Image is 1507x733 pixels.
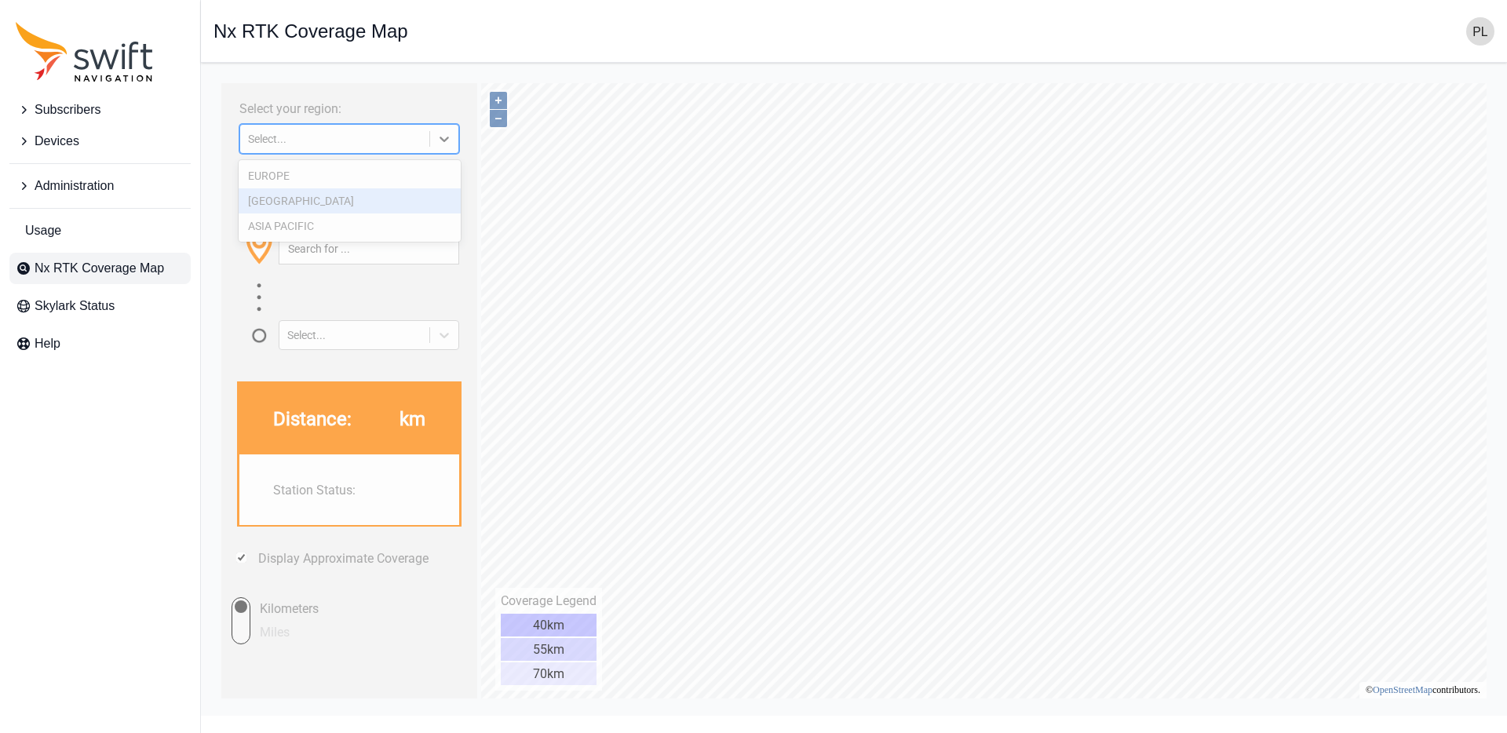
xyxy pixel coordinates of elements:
a: OpenStreetMap [1159,609,1219,620]
button: Devices [9,126,191,157]
div: 55km [287,563,383,585]
span: Subscribers [35,100,100,119]
div: Coverage Legend [287,518,383,533]
iframe: RTK Map [213,75,1494,703]
h1: Nx RTK Coverage Map [213,22,408,41]
span: Help [35,334,60,353]
button: Subscribers [9,94,191,126]
a: Usage [9,215,191,246]
a: Help [9,328,191,359]
span: Skylark Status [35,297,115,315]
span: Administration [35,177,114,195]
div: 40km [287,538,383,561]
li: © contributors. [1152,609,1267,620]
a: Nx RTK Coverage Map [9,253,191,284]
a: Skylark Status [9,290,191,322]
span: Usage [25,221,61,240]
button: Administration [9,170,191,202]
span: Nx RTK Coverage Map [35,259,164,278]
img: user photo [1466,17,1494,46]
div: 70km [287,587,383,610]
span: Devices [35,132,79,151]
